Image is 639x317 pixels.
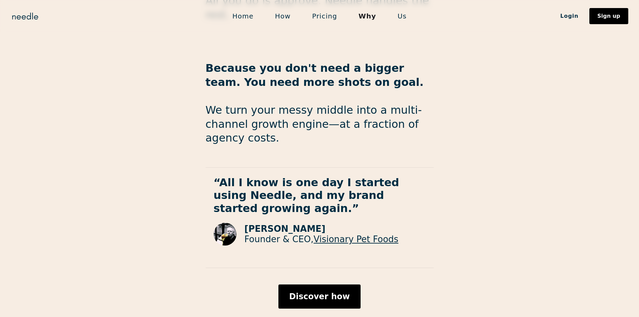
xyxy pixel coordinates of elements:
strong: “All I know is one day I started using Needle, and my brand started growing again.” [214,176,400,215]
p: We turn your messy middle into a multi-channel growth engine—at a fraction of agency costs. [206,61,434,145]
p: [PERSON_NAME] [245,224,398,234]
p: Founder & CEO, [245,234,398,245]
a: Sign up [589,8,628,24]
a: Us [387,9,417,23]
a: Home [222,9,264,23]
a: How [264,9,302,23]
a: Pricing [301,9,348,23]
div: Sign up [597,13,620,19]
div: Discover how [289,293,350,301]
a: Login [549,10,589,22]
a: Visionary Pet Foods [314,234,398,244]
strong: Because you don't need a bigger team. You need more shots on goal. [206,62,424,89]
a: Why [348,9,387,23]
a: Discover how [278,284,361,309]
